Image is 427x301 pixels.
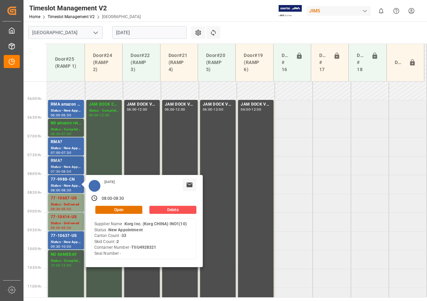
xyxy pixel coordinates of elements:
[176,108,185,111] div: 12:00
[51,101,81,108] div: RMA amazon returns
[279,49,293,76] div: Doors # 16
[108,228,143,232] b: New Appointment
[131,245,156,250] b: TIIU4928321
[90,49,117,76] div: Door#24 (RAMP 2)
[98,114,99,117] div: -
[89,101,119,108] div: JAM DOCK CONTROL
[128,49,154,76] div: Door#22 (RAMP 3)
[52,53,79,72] div: Door#25 (RAMP 1)
[61,207,71,210] div: 09:00
[175,108,176,111] div: -
[100,114,109,117] div: 12:00
[61,245,71,248] div: 10:00
[306,6,371,16] div: JIMS
[60,189,61,192] div: -
[213,108,223,111] div: 12:00
[29,3,141,13] div: Timeslot Management V2
[51,245,60,248] div: 09:30
[51,258,81,264] div: Status - Completed
[60,151,61,154] div: -
[28,134,41,138] span: 07:00 Hr
[60,264,61,267] div: -
[89,114,99,117] div: 06:00
[279,5,302,17] img: Exertis%20JAM%20-%20Email%20Logo.jpg_1722504956.jpg
[127,108,137,111] div: 06:00
[203,49,230,76] div: Door#20 (RAMP 5)
[60,170,61,173] div: -
[250,108,251,111] div: -
[60,132,61,135] div: -
[102,180,117,184] div: [DATE]
[51,176,81,183] div: 77-9988-CN
[61,114,71,117] div: 06:30
[51,108,81,114] div: Status - New Appointment
[28,228,41,232] span: 09:30 Hr
[51,114,60,117] div: 06:00
[61,170,71,173] div: 08:00
[51,145,81,151] div: Status - New Appointment
[51,183,81,189] div: Status - New Appointment
[28,191,41,194] span: 08:30 Hr
[60,207,61,210] div: -
[51,202,81,207] div: Status - Delivered
[51,207,60,210] div: 08:30
[317,49,331,76] div: Doors # 17
[51,251,81,258] div: NO SAMEDAY
[95,206,142,214] button: Open
[102,196,112,202] div: 08:00
[51,226,60,229] div: 09:00
[51,139,81,145] div: RMA?
[127,101,157,108] div: JAM DOCK VOLUME CONTROL
[28,97,41,101] span: 06:00 Hr
[51,158,81,164] div: RMA?
[51,127,81,132] div: Status - Completed
[354,49,368,76] div: Doors # 18
[28,153,41,157] span: 07:30 Hr
[61,226,71,229] div: 09:30
[61,264,71,267] div: 12:00
[94,221,187,256] div: Supplier Name - Status - Carton Count - Skid Count - Container Number - Seal Number -
[113,196,124,202] div: 08:30
[48,14,95,19] a: Timeslot Management V2
[389,3,404,18] button: Help Center
[374,3,389,18] button: show 0 new notifications
[112,26,187,39] input: DD-MM-YYYY
[51,189,60,192] div: 08:00
[51,264,60,267] div: 10:00
[51,151,60,154] div: 07:00
[60,114,61,117] div: -
[60,245,61,248] div: -
[28,172,41,176] span: 08:00 Hr
[51,195,81,202] div: 77-10607-US
[28,285,41,288] span: 11:00 Hr
[241,101,271,108] div: JAM DOCK VOLUME CONTROL
[137,108,138,111] div: -
[51,132,60,135] div: 06:30
[138,108,147,111] div: 12:00
[212,108,213,111] div: -
[61,189,71,192] div: 08:30
[241,49,268,76] div: Door#19 (RAMP 6)
[51,239,81,245] div: Status - New Appointment
[28,26,103,39] input: Type to search/select
[28,116,41,119] span: 06:30 Hr
[60,226,61,229] div: -
[165,108,175,111] div: 06:00
[122,233,126,238] b: 33
[251,108,261,111] div: 12:00
[166,49,192,76] div: Door#21 (RAMP 4)
[125,222,187,226] b: Korg Inc. (Korg CHINA) INO1(10)
[203,101,233,108] div: JAM DOCK VOLUME CONTROL
[51,233,81,239] div: 77-10637-US
[51,214,81,221] div: 77-10414-US
[165,101,195,108] div: JAM DOCK VOLUME CONTROL
[51,221,81,226] div: Status - Delivered
[61,151,71,154] div: 07:30
[51,120,81,127] div: NS amazon returns
[89,108,119,114] div: Status - Completed
[61,132,71,135] div: 07:00
[241,108,250,111] div: 06:00
[90,27,100,38] button: open menu
[51,164,81,170] div: Status - New Appointment
[203,108,212,111] div: 06:00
